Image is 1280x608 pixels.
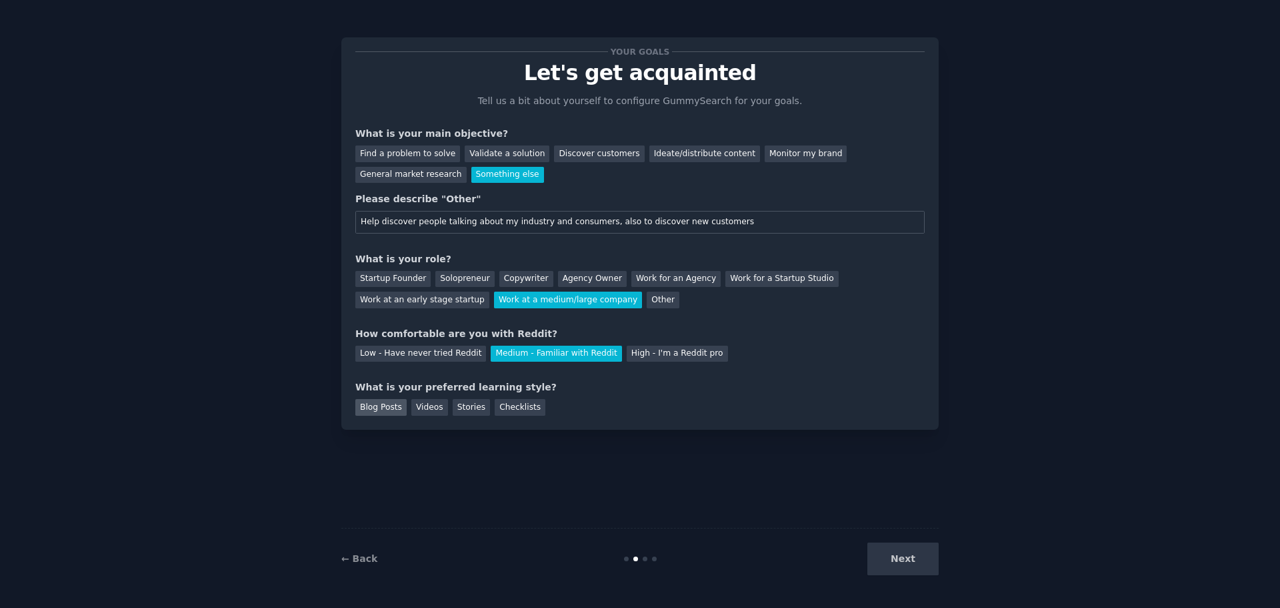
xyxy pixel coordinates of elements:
div: Find a problem to solve [355,145,460,162]
div: Videos [411,399,448,416]
div: Something else [471,167,544,184]
div: Medium - Familiar with Reddit [491,346,621,362]
div: Agency Owner [558,271,627,288]
div: Checklists [495,399,545,416]
div: Low - Have never tried Reddit [355,346,486,362]
p: Tell us a bit about yourself to configure GummySearch for your goals. [472,94,808,108]
div: Other [647,292,679,308]
div: Monitor my brand [765,145,847,162]
div: What is your main objective? [355,127,925,141]
div: What is your role? [355,252,925,266]
div: Work at an early stage startup [355,292,489,308]
div: Startup Founder [355,271,431,288]
p: Let's get acquainted [355,61,925,85]
div: Discover customers [554,145,644,162]
div: Copywriter [499,271,553,288]
div: Blog Posts [355,399,407,416]
div: High - I'm a Reddit pro [627,346,728,362]
span: Your goals [608,45,672,59]
div: Ideate/distribute content [649,145,760,162]
div: Work at a medium/large company [494,292,642,308]
div: How comfortable are you with Reddit? [355,327,925,341]
div: Please describe "Other" [355,192,925,206]
div: Solopreneur [435,271,494,288]
div: Validate a solution [465,145,549,162]
div: What is your preferred learning style? [355,380,925,394]
input: Your main objective [355,211,925,234]
div: Stories [453,399,490,416]
a: ← Back [341,553,377,564]
div: Work for an Agency [631,271,721,288]
div: Work for a Startup Studio [725,271,838,288]
div: General market research [355,167,467,184]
